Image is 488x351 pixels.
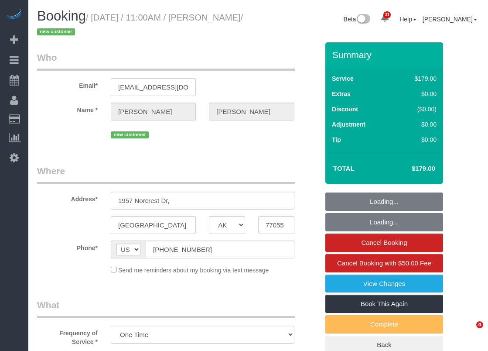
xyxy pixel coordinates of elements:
[423,16,477,23] a: [PERSON_NAME]
[37,8,86,24] span: Booking
[325,275,443,293] a: View Changes
[476,321,483,328] span: 4
[337,259,431,267] span: Cancel Booking with $50.00 Fee
[146,241,294,258] input: Phone*
[111,216,196,234] input: City*
[396,74,437,83] div: $179.00
[325,234,443,252] a: Cancel Booking
[111,131,149,138] span: new customer
[37,28,75,35] span: new customer
[332,120,365,129] label: Adjustment
[31,192,104,203] label: Address*
[111,78,196,96] input: Email*
[386,165,435,172] h4: $179.00
[396,105,437,114] div: ($0.00)
[332,74,354,83] label: Service
[332,50,439,60] h3: Summary
[31,78,104,90] label: Email*
[332,135,341,144] label: Tip
[37,165,295,184] legend: Where
[383,11,391,18] span: 31
[111,103,196,120] input: First Name*
[344,16,371,23] a: Beta
[325,295,443,313] a: Book This Again
[333,165,355,172] strong: Total
[209,103,294,120] input: Last Name*
[258,216,294,234] input: Zip Code*
[31,326,104,346] label: Frequency of Service *
[37,13,243,37] small: / [DATE] / 11:00AM / [PERSON_NAME]
[5,9,23,21] img: Automaid Logo
[396,89,437,98] div: $0.00
[376,9,393,28] a: 31
[332,105,358,114] label: Discount
[399,16,416,23] a: Help
[31,241,104,252] label: Phone*
[325,254,443,272] a: Cancel Booking with $50.00 Fee
[37,299,295,318] legend: What
[332,89,351,98] label: Extras
[396,120,437,129] div: $0.00
[37,51,295,71] legend: Who
[396,135,437,144] div: $0.00
[458,321,479,342] iframe: Intercom live chat
[31,103,104,114] label: Name *
[118,267,269,274] span: Send me reminders about my booking via text message
[356,14,370,25] img: New interface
